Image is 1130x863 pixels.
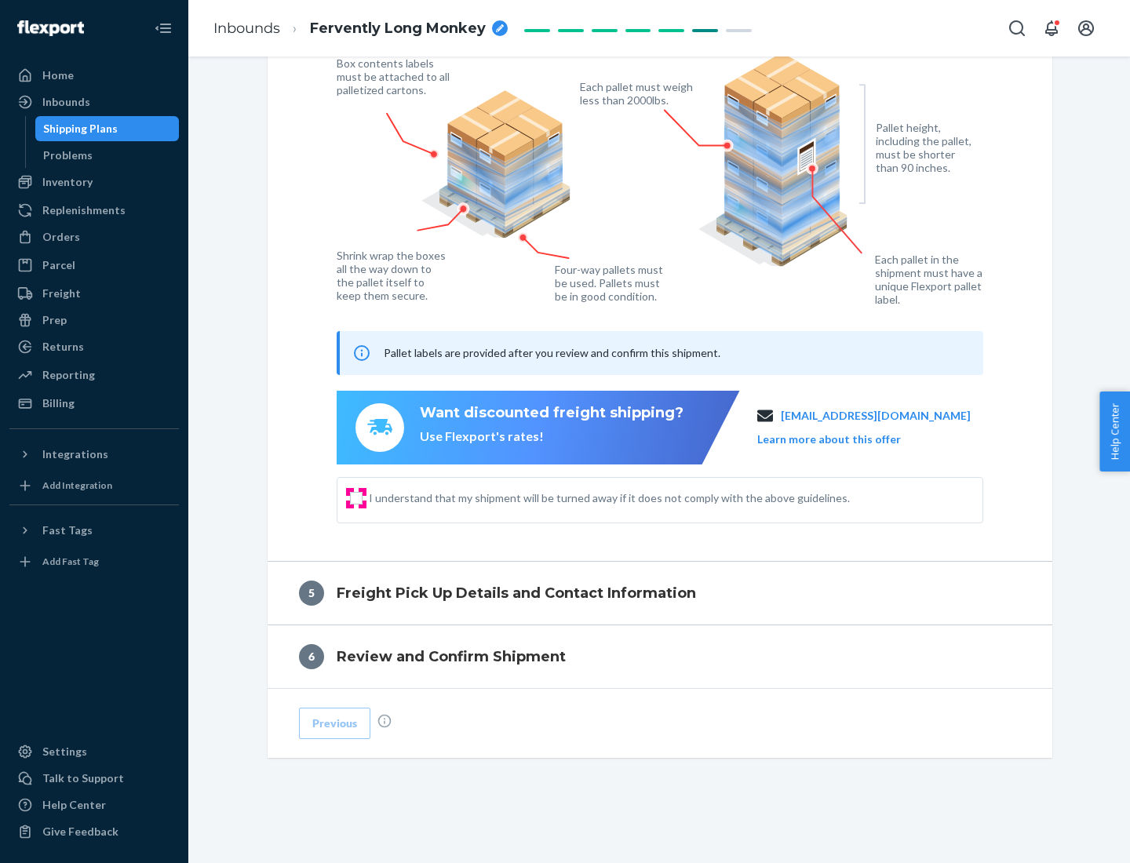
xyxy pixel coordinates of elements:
div: Want discounted freight shipping? [420,403,683,424]
div: Replenishments [42,202,126,218]
div: Add Fast Tag [42,555,99,568]
a: Settings [9,739,179,764]
button: 5Freight Pick Up Details and Contact Information [268,562,1052,624]
input: I understand that my shipment will be turned away if it does not comply with the above guidelines. [350,492,363,504]
button: Fast Tags [9,518,179,543]
a: Shipping Plans [35,116,180,141]
div: Help Center [42,797,106,813]
button: 6Review and Confirm Shipment [268,625,1052,688]
button: Previous [299,708,370,739]
figcaption: Shrink wrap the boxes all the way down to the pallet itself to keep them secure. [337,249,449,302]
button: Help Center [1099,391,1130,472]
a: Orders [9,224,179,249]
div: Problems [43,147,93,163]
a: Freight [9,281,179,306]
div: Home [42,67,74,83]
a: Add Integration [9,473,179,498]
figcaption: Each pallet in the shipment must have a unique Flexport pallet label. [875,253,993,306]
div: 5 [299,581,324,606]
img: Flexport logo [17,20,84,36]
div: Add Integration [42,479,112,492]
button: Integrations [9,442,179,467]
a: Add Fast Tag [9,549,179,574]
div: Orders [42,229,80,245]
a: Problems [35,143,180,168]
div: Reporting [42,367,95,383]
div: Integrations [42,446,108,462]
div: Fast Tags [42,523,93,538]
div: Inbounds [42,94,90,110]
div: Use Flexport's rates! [420,428,683,446]
a: Parcel [9,253,179,278]
button: Learn more about this offer [757,431,901,447]
div: Returns [42,339,84,355]
span: I understand that my shipment will be turned away if it does not comply with the above guidelines. [369,490,970,506]
button: Open Search Box [1001,13,1033,44]
a: Prep [9,308,179,333]
div: Give Feedback [42,824,118,839]
button: Open notifications [1036,13,1067,44]
a: [EMAIL_ADDRESS][DOMAIN_NAME] [781,408,971,424]
button: Open account menu [1070,13,1102,44]
div: Inventory [42,174,93,190]
div: Shipping Plans [43,121,118,137]
div: Billing [42,395,75,411]
a: Inbounds [213,20,280,37]
a: Reporting [9,362,179,388]
figcaption: Pallet height, including the pallet, must be shorter than 90 inches. [876,121,979,174]
a: Talk to Support [9,766,179,791]
a: Home [9,63,179,88]
div: Settings [42,744,87,759]
figcaption: Four-way pallets must be used. Pallets must be in good condition. [555,263,664,303]
figcaption: Box contents labels must be attached to all palletized cartons. [337,56,454,96]
a: Help Center [9,792,179,817]
h4: Freight Pick Up Details and Contact Information [337,583,696,603]
a: Returns [9,334,179,359]
h4: Review and Confirm Shipment [337,646,566,667]
span: Fervently Long Monkey [310,19,486,39]
a: Inbounds [9,89,179,115]
button: Give Feedback [9,819,179,844]
ol: breadcrumbs [201,5,520,52]
figcaption: Each pallet must weigh less than 2000lbs. [580,80,697,107]
div: Talk to Support [42,770,124,786]
div: Parcel [42,257,75,273]
a: Billing [9,391,179,416]
a: Replenishments [9,198,179,223]
div: 6 [299,644,324,669]
div: Prep [42,312,67,328]
button: Close Navigation [148,13,179,44]
a: Inventory [9,169,179,195]
div: Freight [42,286,81,301]
span: Pallet labels are provided after you review and confirm this shipment. [384,346,720,359]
